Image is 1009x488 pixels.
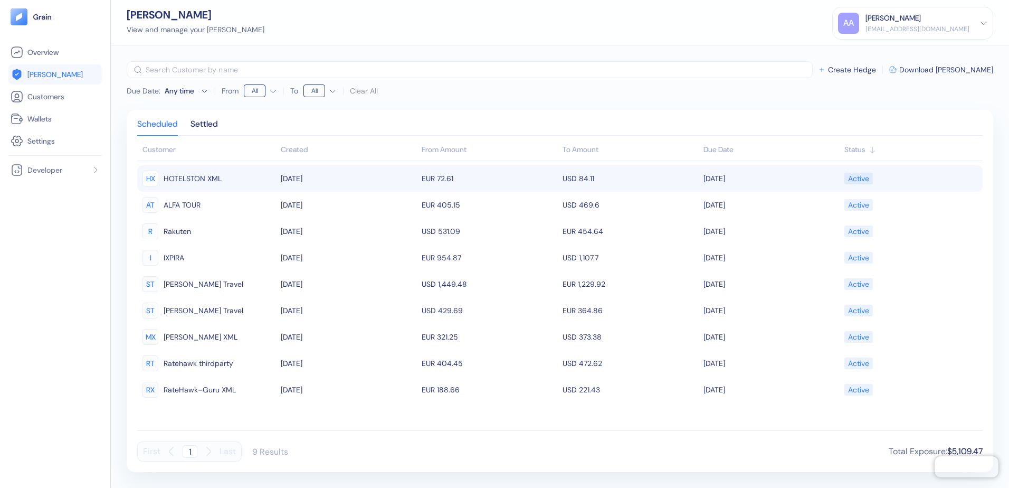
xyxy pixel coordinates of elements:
[560,297,701,324] td: EUR 364.86
[278,271,419,297] td: [DATE]
[142,276,158,292] div: ST
[899,66,993,73] span: Download [PERSON_NAME]
[560,271,701,297] td: EUR 1,229.92
[27,136,55,146] span: Settings
[701,297,842,324] td: [DATE]
[137,120,178,135] div: Scheduled
[419,350,560,377] td: EUR 404.45
[848,381,869,399] div: Active
[164,354,233,372] span: Ratehawk thirdparty
[127,24,264,35] div: View and manage your [PERSON_NAME]
[33,13,52,21] img: logo
[27,165,62,175] span: Developer
[701,218,842,245] td: [DATE]
[848,249,869,267] div: Active
[848,302,869,320] div: Active
[281,144,416,155] div: Sort ascending
[701,165,842,192] td: [DATE]
[164,328,237,346] span: Mize XML
[142,303,158,318] div: ST
[27,114,52,124] span: Wallets
[560,140,701,161] th: To Amount
[142,171,158,186] div: HX
[220,442,236,462] button: Last
[701,377,842,403] td: [DATE]
[848,275,869,293] div: Active
[278,377,419,403] td: [DATE]
[164,275,243,293] span: Shahen Travel
[419,218,560,245] td: USD 531.09
[11,90,100,103] a: Customers
[27,69,83,80] span: [PERSON_NAME]
[889,445,983,458] div: Total Exposure :
[164,302,243,320] span: Shahen Travel
[560,245,701,271] td: USD 1,107.7
[142,223,158,239] div: R
[701,350,842,377] td: [DATE]
[848,328,869,346] div: Active
[865,24,969,34] div: [EMAIL_ADDRESS][DOMAIN_NAME]
[848,170,869,187] div: Active
[419,245,560,271] td: EUR 954.87
[27,47,59,58] span: Overview
[164,170,222,187] span: HOTELSTON XML
[560,192,701,218] td: USD 469.6
[244,82,277,99] button: From
[278,165,419,192] td: [DATE]
[701,271,842,297] td: [DATE]
[419,140,560,161] th: From Amount
[560,324,701,350] td: USD 373.38
[848,196,869,214] div: Active
[303,82,337,99] button: To
[164,381,236,399] span: RateHawk–Guru XML
[278,324,419,350] td: [DATE]
[419,324,560,350] td: EUR 321.25
[419,165,560,192] td: EUR 72.61
[143,442,160,462] button: First
[191,120,218,135] div: Settled
[11,135,100,147] a: Settings
[838,13,859,34] div: AA
[889,66,993,73] button: Download [PERSON_NAME]
[127,86,160,96] span: Due Date :
[419,297,560,324] td: USD 429.69
[142,382,158,398] div: RX
[278,350,419,377] td: [DATE]
[127,86,208,96] button: Due Date:Any time
[865,13,921,24] div: [PERSON_NAME]
[278,192,419,218] td: [DATE]
[701,192,842,218] td: [DATE]
[935,456,998,477] iframe: Chatra live chat
[560,377,701,403] td: USD 221.43
[165,86,196,96] div: Any time
[11,8,27,25] img: logo-tablet-V2.svg
[137,140,278,161] th: Customer
[844,144,977,155] div: Sort ascending
[419,271,560,297] td: USD 1,449.48
[164,222,191,240] span: Rakuten
[278,297,419,324] td: [DATE]
[818,66,876,73] button: Create Hedge
[164,196,201,214] span: ALFA TOUR
[701,245,842,271] td: [DATE]
[11,46,100,59] a: Overview
[848,354,869,372] div: Active
[252,446,288,457] div: 9 Results
[222,87,239,95] label: From
[278,218,419,245] td: [DATE]
[848,222,869,240] div: Active
[278,245,419,271] td: [DATE]
[142,355,158,371] div: RT
[560,350,701,377] td: USD 472.62
[142,197,158,213] div: AT
[164,249,184,267] span: IXPIRA
[290,87,298,95] label: To
[560,218,701,245] td: EUR 454.64
[419,192,560,218] td: EUR 405.15
[560,165,701,192] td: USD 84.11
[11,68,100,81] a: [PERSON_NAME]
[828,66,876,73] span: Create Hedge
[701,324,842,350] td: [DATE]
[146,61,813,78] input: Search Customer by name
